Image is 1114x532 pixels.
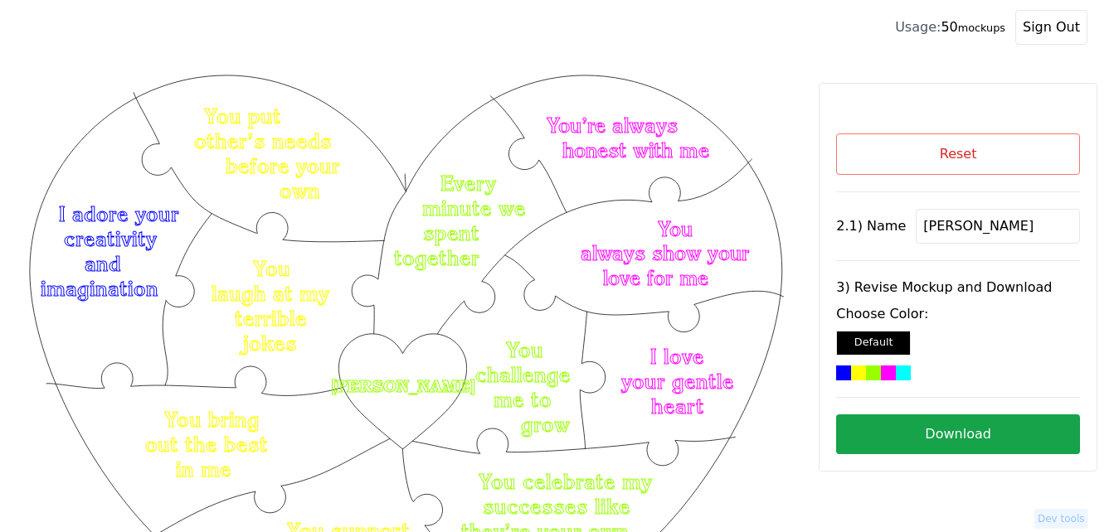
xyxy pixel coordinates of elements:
[85,251,121,276] text: and
[650,344,704,369] text: I love
[836,304,1080,324] label: Choose Color:
[440,171,496,196] text: Every
[621,369,734,394] text: your gentle
[41,276,158,301] text: imagination
[836,278,1080,297] label: 3) Revise Mockup and Download
[895,17,1005,37] div: 50
[562,138,709,162] text: honest with me
[239,331,297,355] text: jokes
[59,201,179,226] text: I adore your
[479,469,652,494] text: You celebrate my
[483,494,630,519] text: successes like
[658,217,693,241] text: You
[494,387,552,412] text: me to
[64,226,157,251] text: creativity
[332,377,476,396] text: [PERSON_NAME]
[194,128,332,153] text: other’s needs
[164,407,260,432] text: You bring
[651,394,704,418] text: heart
[1034,509,1088,529] button: Dev tools
[423,220,479,245] text: spent
[1015,10,1087,45] button: Sign Out
[836,133,1080,175] button: Reset
[836,216,906,236] label: 2.1) Name
[521,412,570,437] text: grow
[958,22,1005,34] small: mockups
[212,281,329,306] text: laugh at my
[226,153,340,178] text: before your
[394,245,479,270] text: together
[176,457,231,481] text: in me
[422,196,526,220] text: minute we
[235,306,307,331] text: terrible
[895,19,941,35] span: Usage:
[854,336,893,348] small: Default
[603,266,708,290] text: love for me
[204,104,281,128] text: You put
[280,178,320,203] text: own
[836,414,1080,454] button: Download
[253,256,290,281] text: You
[506,337,543,362] text: You
[581,241,749,265] text: always show your
[145,432,268,457] text: out the best
[547,114,679,138] text: You’re always
[475,362,571,387] text: challenge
